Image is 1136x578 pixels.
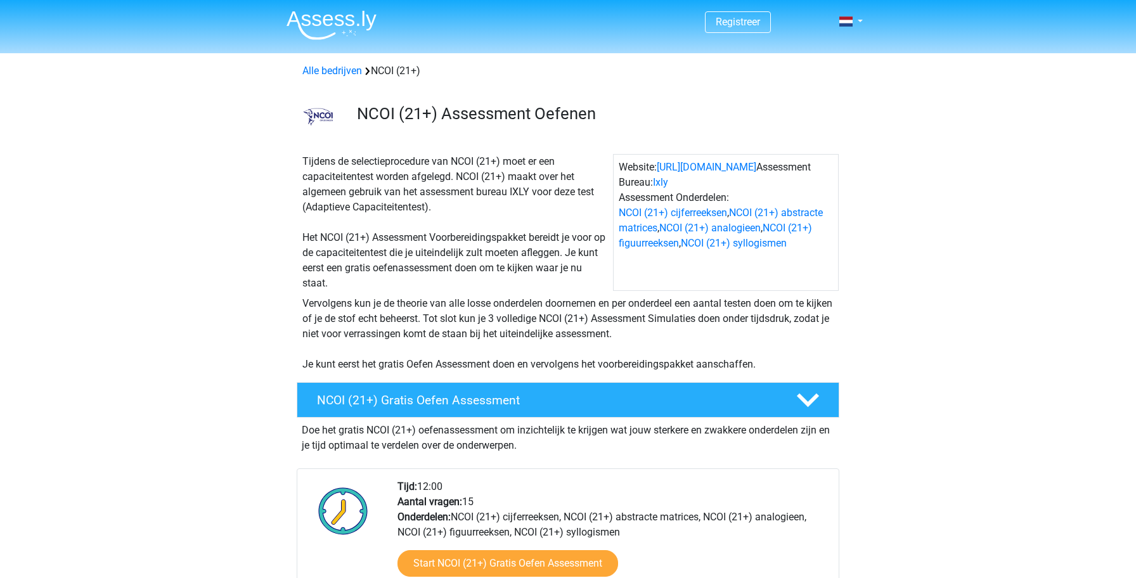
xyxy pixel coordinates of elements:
[613,154,839,291] div: Website: Assessment Bureau: Assessment Onderdelen: , , , ,
[302,65,362,77] a: Alle bedrijven
[297,418,839,453] div: Doe het gratis NCOI (21+) oefenassessment om inzichtelijk te krijgen wat jouw sterkere en zwakker...
[716,16,760,28] a: Registreer
[297,154,613,291] div: Tijdens de selectieprocedure van NCOI (21+) moet er een capaciteitentest worden afgelegd. NCOI (2...
[657,161,756,173] a: [URL][DOMAIN_NAME]
[659,222,761,234] a: NCOI (21+) analogieen
[397,511,451,523] b: Onderdelen:
[297,63,839,79] div: NCOI (21+)
[297,296,839,372] div: Vervolgens kun je de theorie van alle losse onderdelen doornemen en per onderdeel een aantal test...
[681,237,787,249] a: NCOI (21+) syllogismen
[311,479,375,543] img: Klok
[287,10,377,40] img: Assessly
[397,550,618,577] a: Start NCOI (21+) Gratis Oefen Assessment
[619,207,727,219] a: NCOI (21+) cijferreeksen
[317,393,776,408] h4: NCOI (21+) Gratis Oefen Assessment
[357,104,829,124] h3: NCOI (21+) Assessment Oefenen
[397,480,417,492] b: Tijd:
[397,496,462,508] b: Aantal vragen:
[292,382,844,418] a: NCOI (21+) Gratis Oefen Assessment
[653,176,668,188] a: Ixly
